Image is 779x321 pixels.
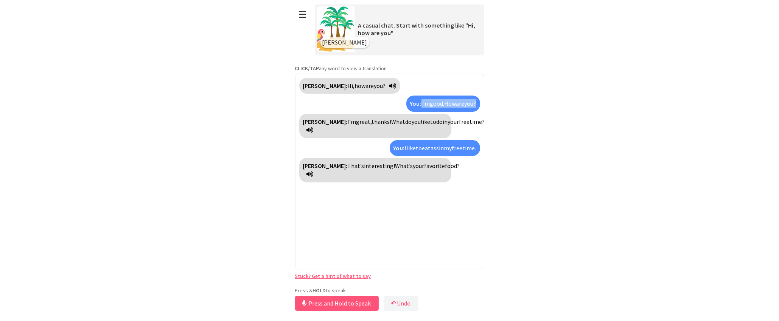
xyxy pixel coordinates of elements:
span: That’s [348,162,364,170]
a: Stuck? Get a hint of what to say [295,273,371,279]
span: favorite [424,162,445,170]
span: you? [374,82,386,90]
div: Click to translate [299,114,451,138]
span: to [416,144,422,152]
button: ↶Undo [384,296,418,311]
span: eat [422,144,431,152]
span: to [431,118,437,125]
img: Scenario Image [317,6,355,52]
span: ass [431,144,439,152]
button: ☰ [295,5,311,24]
span: thanks! [372,118,392,125]
span: you [412,118,421,125]
span: in [439,144,444,152]
span: your [448,118,459,125]
span: great, [356,118,372,125]
strong: [PERSON_NAME]: [303,118,348,125]
span: free [459,118,470,125]
span: I [405,144,407,152]
strong: You: [393,144,405,152]
span: do [406,118,412,125]
span: like [407,144,416,152]
button: Press and Hold to Speak [295,296,379,311]
b: ↶ [391,299,396,307]
span: [PERSON_NAME] [322,39,367,46]
span: are [366,82,374,90]
p: any word to view a translation [295,65,484,72]
strong: [PERSON_NAME]: [303,82,348,90]
span: I’m [348,118,356,125]
span: interesting! [364,162,395,170]
span: your [413,162,424,170]
span: do [437,118,443,125]
span: What’s [395,162,413,170]
strong: [PERSON_NAME]: [303,162,348,170]
span: I'm [421,100,430,107]
span: my [444,144,452,152]
div: Click to translate [390,140,480,156]
span: how [355,82,366,90]
strong: You: [410,100,421,107]
strong: HOLD [313,287,326,294]
div: Click to translate [406,96,480,111]
span: good. [430,100,445,107]
span: time? [470,118,485,125]
strong: CLICK/TAP [295,65,319,72]
p: Press & to speak [295,287,484,294]
span: free [452,144,463,152]
span: How [445,100,456,107]
div: Click to translate [299,78,400,94]
span: like [421,118,431,125]
span: are [456,100,465,107]
span: time. [463,144,476,152]
span: food? [445,162,460,170]
span: Hi, [348,82,355,90]
span: in [443,118,448,125]
span: you? [465,100,476,107]
span: A casual chat. Start with something like "Hi, how are you" [358,22,476,37]
span: What [392,118,406,125]
div: Click to translate [299,158,451,182]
